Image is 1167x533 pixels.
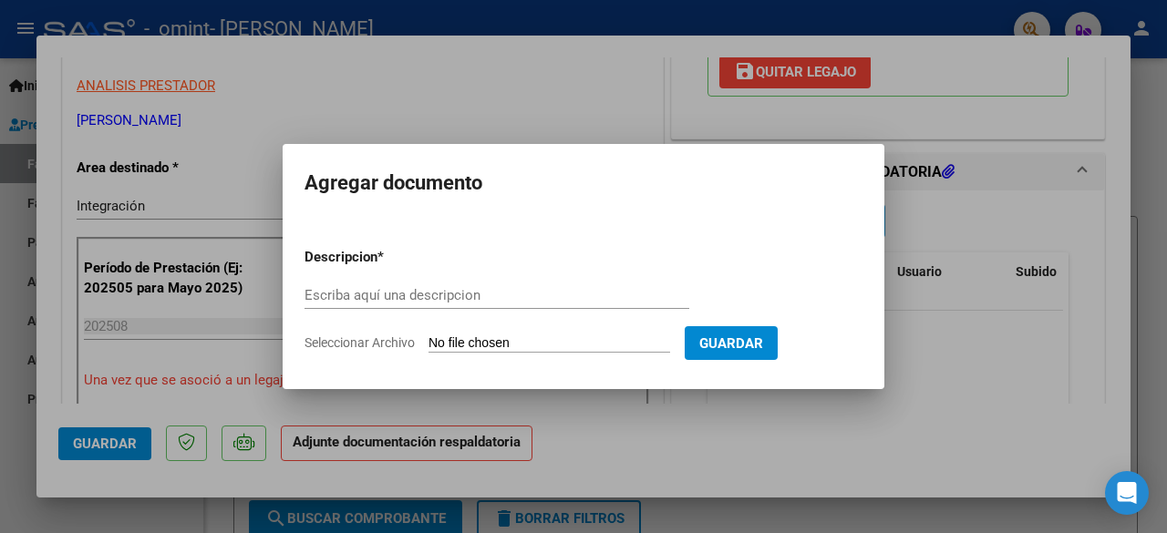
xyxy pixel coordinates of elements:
[305,335,415,350] span: Seleccionar Archivo
[699,335,763,352] span: Guardar
[685,326,778,360] button: Guardar
[305,166,862,200] h2: Agregar documento
[1105,471,1149,515] div: Open Intercom Messenger
[305,247,472,268] p: Descripcion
